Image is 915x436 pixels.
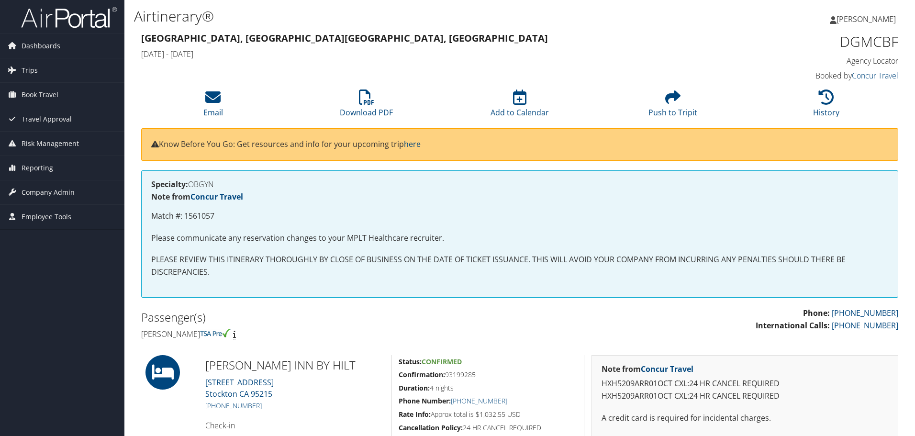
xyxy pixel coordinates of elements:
[648,95,697,118] a: Push to Tripit
[803,308,830,318] strong: Phone:
[205,357,384,373] h2: [PERSON_NAME] INN BY HILT
[151,232,888,245] p: Please communicate any reservation changes to your MPLT Healthcare recruiter.
[22,132,79,156] span: Risk Management
[399,370,445,379] strong: Confirmation:
[641,364,693,374] a: Concur Travel
[151,179,188,190] strong: Specialty:
[205,420,384,431] h4: Check-in
[22,58,38,82] span: Trips
[837,14,896,24] span: [PERSON_NAME]
[151,254,888,278] p: PLEASE REVIEW THIS ITINERARY THOROUGHLY BY CLOSE OF BUSINESS ON THE DATE OF TICKET ISSUANCE. THIS...
[399,370,577,380] h5: 93199285
[602,378,888,402] p: HXH5209ARR01OCT CXL:24 HR CANCEL REQUIRED HXH5209ARR01OCT CXL:24 HR CANCEL REQUIRED
[852,70,898,81] a: Concur Travel
[141,329,513,339] h4: [PERSON_NAME]
[491,95,549,118] a: Add to Calendar
[203,95,223,118] a: Email
[399,383,577,393] h5: 4 nights
[205,377,274,399] a: [STREET_ADDRESS]Stockton CA 95215
[602,364,693,374] strong: Note from
[830,5,905,34] a: [PERSON_NAME]
[756,320,830,331] strong: International Calls:
[340,95,393,118] a: Download PDF
[399,423,577,433] h5: 24 HR CANCEL REQUIRED
[22,83,58,107] span: Book Travel
[832,308,898,318] a: [PHONE_NUMBER]
[399,410,431,419] strong: Rate Info:
[399,357,422,366] strong: Status:
[151,191,243,202] strong: Note from
[832,320,898,331] a: [PHONE_NUMBER]
[22,156,53,180] span: Reporting
[399,383,430,392] strong: Duration:
[22,180,75,204] span: Company Admin
[205,401,262,410] a: [PHONE_NUMBER]
[602,412,888,425] p: A credit card is required for incidental charges.
[22,205,71,229] span: Employee Tools
[22,107,72,131] span: Travel Approval
[451,396,507,405] a: [PHONE_NUMBER]
[404,139,421,149] a: here
[190,191,243,202] a: Concur Travel
[422,357,462,366] span: Confirmed
[399,396,451,405] strong: Phone Number:
[22,34,60,58] span: Dashboards
[720,70,898,81] h4: Booked by
[21,6,117,29] img: airportal-logo.png
[151,138,888,151] p: Know Before You Go: Get resources and info for your upcoming trip
[200,329,231,337] img: tsa-precheck.png
[151,180,888,188] h4: OBGYN
[720,56,898,66] h4: Agency Locator
[134,6,648,26] h1: Airtinerary®
[399,423,463,432] strong: Cancellation Policy:
[141,309,513,325] h2: Passenger(s)
[399,410,577,419] h5: Approx total is $1,032.55 USD
[141,49,705,59] h4: [DATE] - [DATE]
[141,32,548,45] strong: [GEOGRAPHIC_DATA], [GEOGRAPHIC_DATA] [GEOGRAPHIC_DATA], [GEOGRAPHIC_DATA]
[720,32,898,52] h1: DGMCBF
[813,95,839,118] a: History
[151,210,888,223] p: Match #: 1561057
